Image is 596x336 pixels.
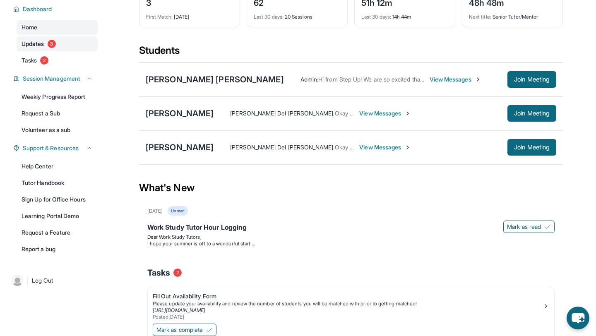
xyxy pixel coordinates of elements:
[168,206,187,216] div: Unread
[230,144,334,151] span: [PERSON_NAME] Del [PERSON_NAME] :
[153,324,216,336] button: Mark as complete
[17,106,98,121] a: Request a Sub
[514,145,550,150] span: Join Meeting
[146,14,173,20] span: First Match :
[147,267,170,278] span: Tasks
[254,14,284,20] span: Last 30 days :
[146,9,233,20] div: [DATE]
[17,89,98,104] a: Weekly Progress Report
[359,109,411,118] span: View Messages
[19,144,93,152] button: Support & Resources
[153,292,543,300] div: Fill Out Availability Form
[507,105,556,122] button: Join Meeting
[335,144,435,151] span: Okay suena bien! Hablamos pronto 😊
[139,44,563,62] div: Students
[22,56,37,65] span: Tasks
[507,71,556,88] button: Join Meeting
[23,5,52,13] span: Dashboard
[146,142,214,153] div: [PERSON_NAME]
[17,122,98,137] a: Volunteer as a sub
[544,223,551,230] img: Mark as read
[514,77,550,82] span: Join Meeting
[361,9,448,20] div: 14h 44m
[567,307,589,329] button: chat-button
[300,76,318,83] span: Admin :
[404,110,411,117] img: Chevron-Right
[469,9,556,20] div: Senior Tutor/Mentor
[359,143,411,151] span: View Messages
[19,5,93,13] button: Dashboard
[503,221,555,233] button: Mark as read
[514,111,550,116] span: Join Meeting
[26,276,29,286] span: |
[206,326,213,333] img: Mark as complete
[254,9,341,20] div: 20 Sessions
[230,110,334,117] span: [PERSON_NAME] Del [PERSON_NAME] :
[156,326,203,334] span: Mark as complete
[147,222,555,234] div: Work Study Tutor Hour Logging
[147,240,255,247] span: I hope your summer is off to a wonderful start!
[23,144,79,152] span: Support & Resources
[17,192,98,207] a: Sign Up for Office Hours
[146,108,214,119] div: [PERSON_NAME]
[153,307,205,313] a: [URL][DOMAIN_NAME]
[173,269,182,277] span: 2
[507,223,541,231] span: Mark as read
[17,242,98,257] a: Report a bug
[475,76,481,83] img: Chevron-Right
[22,40,44,48] span: Updates
[32,276,53,285] span: Log Out
[19,74,93,83] button: Session Management
[361,14,391,20] span: Last 30 days :
[17,209,98,223] a: Learning Portal Demo
[139,170,563,206] div: What's New
[146,74,284,85] div: [PERSON_NAME] [PERSON_NAME]
[22,23,37,31] span: Home
[17,36,98,51] a: Updates3
[404,144,411,151] img: Chevron-Right
[469,14,491,20] span: Next title :
[12,275,23,286] img: user-img
[17,225,98,240] a: Request a Feature
[153,300,543,307] div: Please update your availability and review the number of students you will be matched with prior ...
[8,271,98,290] a: |Log Out
[17,159,98,174] a: Help Center
[148,287,554,322] a: Fill Out Availability FormPlease update your availability and review the number of students you w...
[17,175,98,190] a: Tutor Handbook
[40,56,48,65] span: 2
[147,234,202,240] span: Dear Work Study Tutors,
[430,75,481,84] span: View Messages
[153,314,543,320] div: Posted [DATE]
[23,74,80,83] span: Session Management
[17,53,98,68] a: Tasks2
[147,208,163,214] div: [DATE]
[335,110,591,117] span: Okay lo veo a las 6:30, para los [PERSON_NAME] de las sesiones las 6 todavía trabaja para usted?
[48,40,56,48] span: 3
[507,139,556,156] button: Join Meeting
[17,20,98,35] a: Home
